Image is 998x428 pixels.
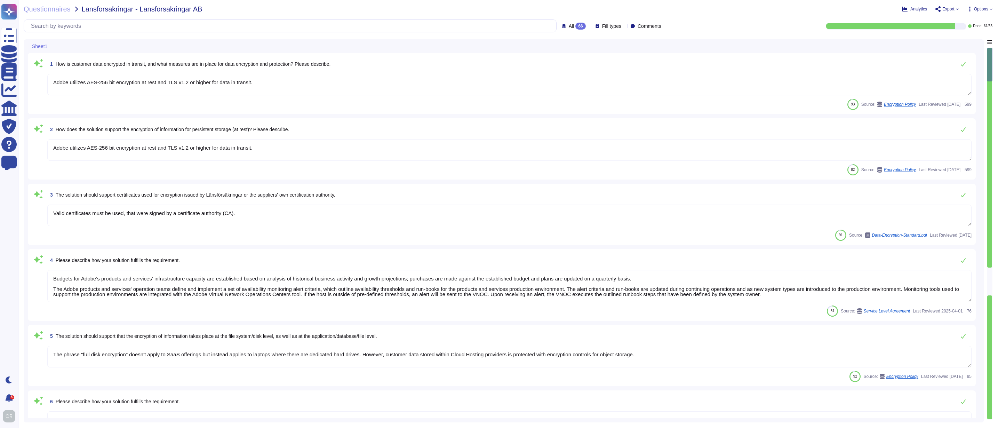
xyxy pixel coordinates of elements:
span: Export [942,7,955,11]
span: Done: [973,24,982,28]
span: Encryption Policy [884,168,916,172]
textarea: Budgets for Adobe's products and services' infrastructure capacity are established based on analy... [47,270,972,302]
span: Questionnaires [24,6,71,13]
span: 3 [47,192,53,197]
span: Encryption Policy [886,374,918,379]
span: Please describe how your solution fulfills the requirement. [56,399,180,404]
span: Source: [861,167,916,173]
textarea: Adobe utilizes AES-256 bit encryption at rest and TLS v1.2 or higher for data in transit. [47,74,972,95]
textarea: Valid certificates must be used, that were signed by a certificate authority (CA). [47,205,972,226]
span: Lansforsakringar - Lansforsakringar AB [82,6,202,13]
span: Analytics [910,7,927,11]
span: The solution should support that the encryption of information takes place at the file system/dis... [56,333,377,339]
span: Comments [638,24,661,29]
span: Encryption Policy [884,102,916,106]
span: Source: [841,308,910,314]
span: All [569,24,574,29]
span: Source: [849,232,927,238]
span: 4 [47,258,53,263]
span: Last Reviewed 2025-04-01 [913,309,963,313]
span: How does the solution support the encryption of information for persistent storage (at rest)? Ple... [56,127,289,132]
span: 76 [966,309,972,313]
div: 66 [575,23,585,30]
img: user [3,410,15,422]
span: Last Reviewed [DATE] [919,168,960,172]
span: 61 / 66 [984,24,992,28]
span: Options [974,7,988,11]
input: Search by keywords [27,20,556,32]
span: 1 [47,62,53,66]
span: Source: [861,102,916,107]
span: 2 [47,127,53,132]
span: The solution should support certificates used for encryption issued by Länsförsäkringar or the su... [56,192,335,198]
span: Last Reviewed [DATE] [921,374,963,379]
span: 81 [831,309,835,313]
span: Sheet1 [32,44,47,49]
span: 5 [47,334,53,339]
button: user [1,409,20,424]
span: How is customer data encrypted in transit, and what measures are in place for data encryption and... [56,61,331,67]
div: 9+ [10,395,14,399]
button: Analytics [902,6,927,12]
span: Last Reviewed [DATE] [930,233,972,237]
span: 82 [851,168,855,172]
span: 92 [853,374,857,378]
textarea: The phrase "full disk encryption" doesn't apply to SaaS offerings but instead applies to laptops ... [47,346,972,367]
span: Data-Encryption-Standard.pdf [872,233,927,237]
span: Fill types [602,24,621,29]
span: Last Reviewed [DATE] [919,102,960,106]
span: 91 [839,233,843,237]
span: Source: [863,374,918,379]
span: 95 [966,374,972,379]
span: 6 [47,399,53,404]
span: 599 [963,102,972,106]
span: Please describe how your solution fulfills the requirement. [56,257,180,263]
span: 93 [851,102,855,106]
span: Service Level Agreement [864,309,910,313]
span: 599 [963,168,972,172]
textarea: Adobe utilizes AES-256 bit encryption at rest and TLS v1.2 or higher for data in transit. [47,139,972,161]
